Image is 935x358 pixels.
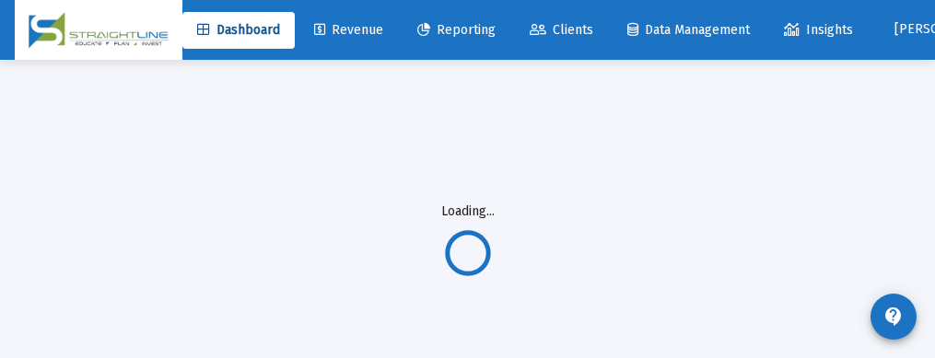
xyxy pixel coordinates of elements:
[417,22,496,38] span: Reporting
[769,12,868,49] a: Insights
[613,12,765,49] a: Data Management
[627,22,750,38] span: Data Management
[515,12,608,49] a: Clients
[299,12,398,49] a: Revenue
[784,22,853,38] span: Insights
[403,12,510,49] a: Reporting
[29,12,169,49] img: Dashboard
[314,22,383,38] span: Revenue
[872,11,931,48] button: [PERSON_NAME]
[197,22,280,38] span: Dashboard
[882,306,905,328] mat-icon: contact_support
[182,12,295,49] a: Dashboard
[530,22,593,38] span: Clients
